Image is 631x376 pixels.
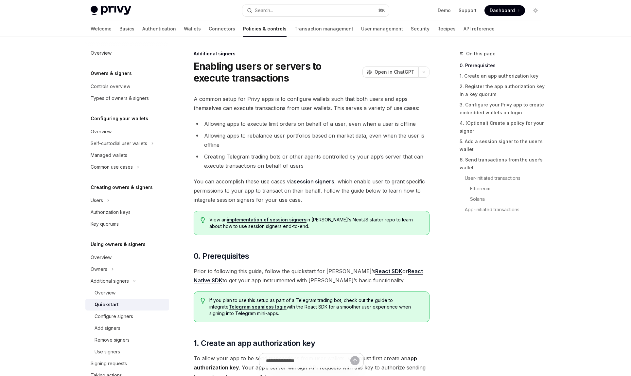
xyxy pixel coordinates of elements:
[242,5,389,16] button: Open search
[460,100,546,118] a: 3. Configure your Privy app to create embedded wallets on login
[194,119,429,128] li: Allowing apps to execute limit orders on behalf of a user, even when a user is offline
[91,69,132,77] h5: Owners & signers
[184,21,201,37] a: Wallets
[85,358,169,369] a: Signing requests
[194,50,429,57] div: Additional signers
[91,49,112,57] div: Overview
[85,299,169,310] a: Quickstart
[294,178,334,185] a: session signers
[460,71,546,81] a: 1. Create an app authorization key
[194,131,429,149] li: Allowing apps to rebalance user portfolios based on market data, even when the user is offline
[375,69,414,75] span: Open in ChatGPT
[95,324,120,332] div: Add signers
[85,47,169,59] a: Overview
[209,297,422,317] span: If you plan to use this setup as part of a Telegram trading bot, check out the guide to integrate...
[85,81,169,92] a: Controls overview
[209,21,235,37] a: Connectors
[362,66,418,78] button: Open in ChatGPT
[85,346,169,358] a: Use signers
[460,81,546,100] a: 2. Register the app authorization key in a key quorum
[85,206,169,218] a: Authorization keys
[201,217,205,223] svg: Tip
[490,7,515,14] span: Dashboard
[209,216,422,230] span: View an in [PERSON_NAME]’s NextJS starter repo to learn about how to use session signers end-to-end.
[91,277,129,285] div: Additional signers
[464,21,495,37] a: API reference
[460,155,546,173] a: 6. Send transactions from the user’s wallet
[484,5,525,16] a: Dashboard
[85,334,169,346] a: Remove signers
[91,21,112,37] a: Welcome
[91,115,148,122] h5: Configuring your wallets
[85,149,169,161] a: Managed wallets
[460,194,546,204] a: Solana
[85,287,169,299] a: Overview
[460,204,546,215] a: App-initiated transactions
[85,275,169,287] button: Toggle Additional signers section
[460,136,546,155] a: 5. Add a session signer to the user’s wallet
[194,251,249,261] span: 0. Prerequisites
[194,152,429,170] li: Creating Telegram trading bots or other agents controlled by your app’s server that can execute t...
[194,177,429,204] span: You can accomplish these use cases via , which enable user to grant specific permissions to your ...
[229,304,287,310] a: Telegram seamless login
[91,360,127,367] div: Signing requests
[255,7,273,14] div: Search...
[85,195,169,206] button: Toggle Users section
[437,21,456,37] a: Recipes
[194,94,429,113] span: A common setup for Privy apps is to configure wallets such that both users and apps themselves ca...
[243,21,287,37] a: Policies & controls
[438,7,451,14] a: Demo
[460,173,546,183] a: User-initiated transactions
[95,312,133,320] div: Configure signers
[266,353,350,368] input: Ask a question...
[95,336,130,344] div: Remove signers
[194,267,429,285] span: Prior to following this guide, follow the quickstart for [PERSON_NAME]’s or to get your app instr...
[95,348,120,356] div: Use signers
[460,183,546,194] a: Ethereum
[466,50,496,58] span: On this page
[294,21,353,37] a: Transaction management
[91,183,153,191] h5: Creating owners & signers
[95,301,119,309] div: Quickstart
[91,265,107,273] div: Owners
[91,220,119,228] div: Key quorums
[194,60,360,84] h1: Enabling users or servers to execute transactions
[85,263,169,275] button: Toggle Owners section
[142,21,176,37] a: Authentication
[85,126,169,138] a: Overview
[91,197,103,204] div: Users
[91,128,112,136] div: Overview
[201,298,205,304] svg: Tip
[85,92,169,104] a: Types of owners & signers
[350,356,359,365] button: Send message
[459,7,477,14] a: Support
[91,94,149,102] div: Types of owners & signers
[91,163,133,171] div: Common use cases
[460,118,546,136] a: 4. (Optional) Create a policy for your signer
[361,21,403,37] a: User management
[85,218,169,230] a: Key quorums
[375,268,402,275] a: React SDK
[411,21,429,37] a: Security
[91,254,112,261] div: Overview
[91,83,130,90] div: Controls overview
[85,310,169,322] a: Configure signers
[378,8,385,13] span: ⌘ K
[95,289,115,297] div: Overview
[194,338,315,348] span: 1. Create an app authorization key
[91,208,131,216] div: Authorization keys
[85,252,169,263] a: Overview
[91,151,127,159] div: Managed wallets
[119,21,134,37] a: Basics
[91,140,147,147] div: Self-custodial user wallets
[91,6,131,15] img: light logo
[227,217,307,223] a: implementation of session signers
[91,240,146,248] h5: Using owners & signers
[530,5,541,16] button: Toggle dark mode
[85,161,169,173] button: Toggle Common use cases section
[85,138,169,149] button: Toggle Self-custodial user wallets section
[85,322,169,334] a: Add signers
[460,60,546,71] a: 0. Prerequisites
